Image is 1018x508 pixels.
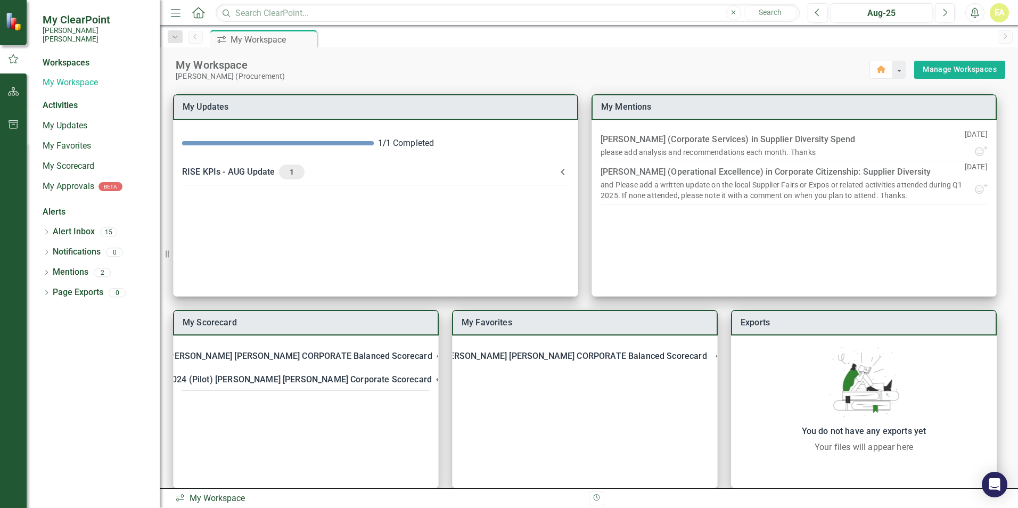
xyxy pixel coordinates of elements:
div: My Workspace [175,493,581,505]
div: You do not have any exports yet [736,424,991,439]
a: Alert Inbox [53,226,95,238]
div: BETA [98,182,122,191]
span: My ClearPoint [43,13,149,26]
a: Exports [741,317,770,327]
div: RISE KPIs - AUG Update [182,165,556,179]
div: [PERSON_NAME] (Procurement) [176,72,869,81]
a: My Favorites [462,317,512,327]
a: My Updates [183,102,229,112]
a: My Favorites [43,140,149,152]
p: [DATE] [965,161,988,183]
div: RISE KPIs - AUG Update1 [174,158,578,186]
button: Manage Workspaces [914,61,1005,79]
div: 2024 (Pilot) [PERSON_NAME] [PERSON_NAME] Corporate Scorecard [174,368,438,391]
div: 0 [106,248,123,257]
span: Search [759,8,782,17]
div: 15 [100,227,117,236]
div: Completed [378,137,570,150]
a: My Updates [43,120,149,132]
div: 2 [94,268,111,277]
a: My Workspace [43,77,149,89]
a: Notifications [53,246,101,258]
div: Aug-25 [834,7,929,20]
a: Supplier Diversity Spend [760,134,855,144]
div: 1 / 1 [378,137,391,150]
input: Search ClearPoint... [216,4,800,22]
a: My Scorecard [43,160,149,173]
div: Activities [43,100,149,112]
a: Page Exports [53,286,103,299]
div: Your files will appear here [736,441,991,454]
div: split button [914,61,1005,79]
div: [PERSON_NAME] [PERSON_NAME] CORPORATE Balanced Scorecard [441,349,707,364]
small: [PERSON_NAME] [PERSON_NAME] [43,26,149,44]
a: My Approvals [43,181,94,193]
div: [PERSON_NAME] (Corporate Services) in [601,132,855,147]
div: and Please add a written update on the local Supplier Fairs or Expos or related activities attend... [601,179,965,201]
div: My Workspace [231,33,314,46]
button: Aug-25 [831,3,932,22]
div: [PERSON_NAME] [PERSON_NAME] CORPORATE Balanced Scorecard [174,345,438,368]
div: My Workspace [176,58,869,72]
button: EA [990,3,1009,22]
a: My Scorecard [183,317,237,327]
img: ClearPoint Strategy [5,12,24,31]
div: Open Intercom Messenger [982,472,1007,497]
a: Mentions [53,266,88,278]
div: [PERSON_NAME] [PERSON_NAME] CORPORATE Balanced Scorecard [167,349,432,364]
div: [PERSON_NAME] [PERSON_NAME] CORPORATE Balanced Scorecard [453,345,717,368]
div: [PERSON_NAME] (Operational Excellence) in [601,165,931,179]
div: Workspaces [43,57,89,69]
button: Search [744,5,797,20]
div: 2024 (Pilot) [PERSON_NAME] [PERSON_NAME] Corporate Scorecard [167,372,432,387]
a: My Mentions [601,102,652,112]
span: 1 [283,167,300,177]
div: Alerts [43,206,149,218]
a: Corporate Citizenship: Supplier Diversity [775,167,931,177]
a: Manage Workspaces [923,63,997,76]
p: [DATE] [965,129,988,145]
div: please add analysis and recommendations each month. Thanks [601,147,816,158]
div: 0 [109,288,126,297]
